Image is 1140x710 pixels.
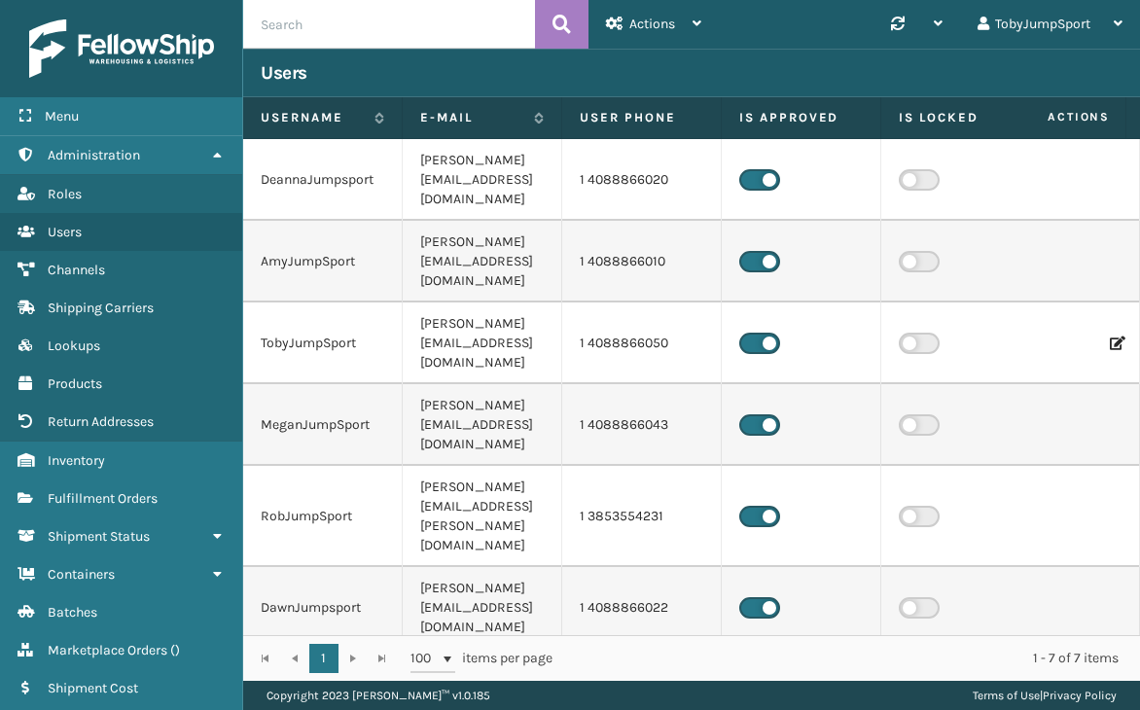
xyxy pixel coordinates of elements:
td: 1 4088866020 [562,139,722,221]
span: Shipment Status [48,528,150,545]
span: 100 [410,649,440,668]
span: Channels [48,262,105,278]
span: Administration [48,147,140,163]
span: Actions [629,16,675,32]
span: Shipment Cost [48,680,138,696]
img: logo [29,19,214,78]
i: Edit [1110,337,1122,350]
a: Privacy Policy [1043,689,1117,702]
a: 1 [309,644,338,673]
span: Return Addresses [48,413,154,430]
span: Products [48,375,102,392]
td: 1 4088866050 [562,302,722,384]
td: MeganJumpSport [243,384,403,466]
span: items per page [410,644,552,673]
span: Users [48,224,82,240]
h3: Users [261,61,307,85]
td: 1 4088866022 [562,567,722,649]
td: RobJumpSport [243,466,403,567]
td: 1 4088866010 [562,221,722,302]
a: Terms of Use [973,689,1040,702]
td: [PERSON_NAME][EMAIL_ADDRESS][DOMAIN_NAME] [403,221,562,302]
div: 1 - 7 of 7 items [580,649,1119,668]
td: TobyJumpSport [243,302,403,384]
td: [PERSON_NAME][EMAIL_ADDRESS][DOMAIN_NAME] [403,302,562,384]
span: Fulfillment Orders [48,490,158,507]
label: Is Locked Out [899,109,1022,126]
span: Menu [45,108,79,124]
span: Batches [48,604,97,621]
td: [PERSON_NAME][EMAIL_ADDRESS][PERSON_NAME][DOMAIN_NAME] [403,466,562,567]
span: Roles [48,186,82,202]
span: Shipping Carriers [48,300,154,316]
td: DeannaJumpsport [243,139,403,221]
span: ( ) [170,642,180,658]
label: User phone [580,109,703,126]
p: Copyright 2023 [PERSON_NAME]™ v 1.0.185 [267,681,490,710]
span: Inventory [48,452,105,469]
label: E-mail [420,109,524,126]
span: Marketplace Orders [48,642,167,658]
td: [PERSON_NAME][EMAIL_ADDRESS][DOMAIN_NAME] [403,384,562,466]
div: | [973,681,1117,710]
td: [PERSON_NAME][EMAIL_ADDRESS][DOMAIN_NAME] [403,567,562,649]
td: DawnJumpsport [243,567,403,649]
label: Username [261,109,365,126]
td: [PERSON_NAME][EMAIL_ADDRESS][DOMAIN_NAME] [403,139,562,221]
span: Containers [48,566,115,583]
span: Actions [986,101,1122,133]
td: AmyJumpSport [243,221,403,302]
span: Lookups [48,337,100,354]
td: 1 3853554231 [562,466,722,567]
td: 1 4088866043 [562,384,722,466]
label: Is Approved [739,109,863,126]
